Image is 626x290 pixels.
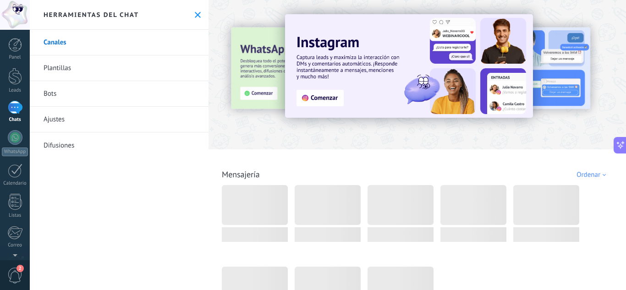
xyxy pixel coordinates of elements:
[285,14,533,118] img: Slide 1
[30,107,209,132] a: Ajustes
[2,181,28,186] div: Calendario
[2,88,28,93] div: Leads
[30,30,209,55] a: Canales
[16,265,24,272] span: 2
[2,242,28,248] div: Correo
[30,132,209,158] a: Difusiones
[30,55,209,81] a: Plantillas
[44,11,139,19] h2: Herramientas del chat
[2,213,28,219] div: Listas
[2,117,28,123] div: Chats
[577,170,609,179] div: Ordenar
[2,148,28,156] div: WhatsApp
[30,81,209,107] a: Bots
[2,55,28,60] div: Panel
